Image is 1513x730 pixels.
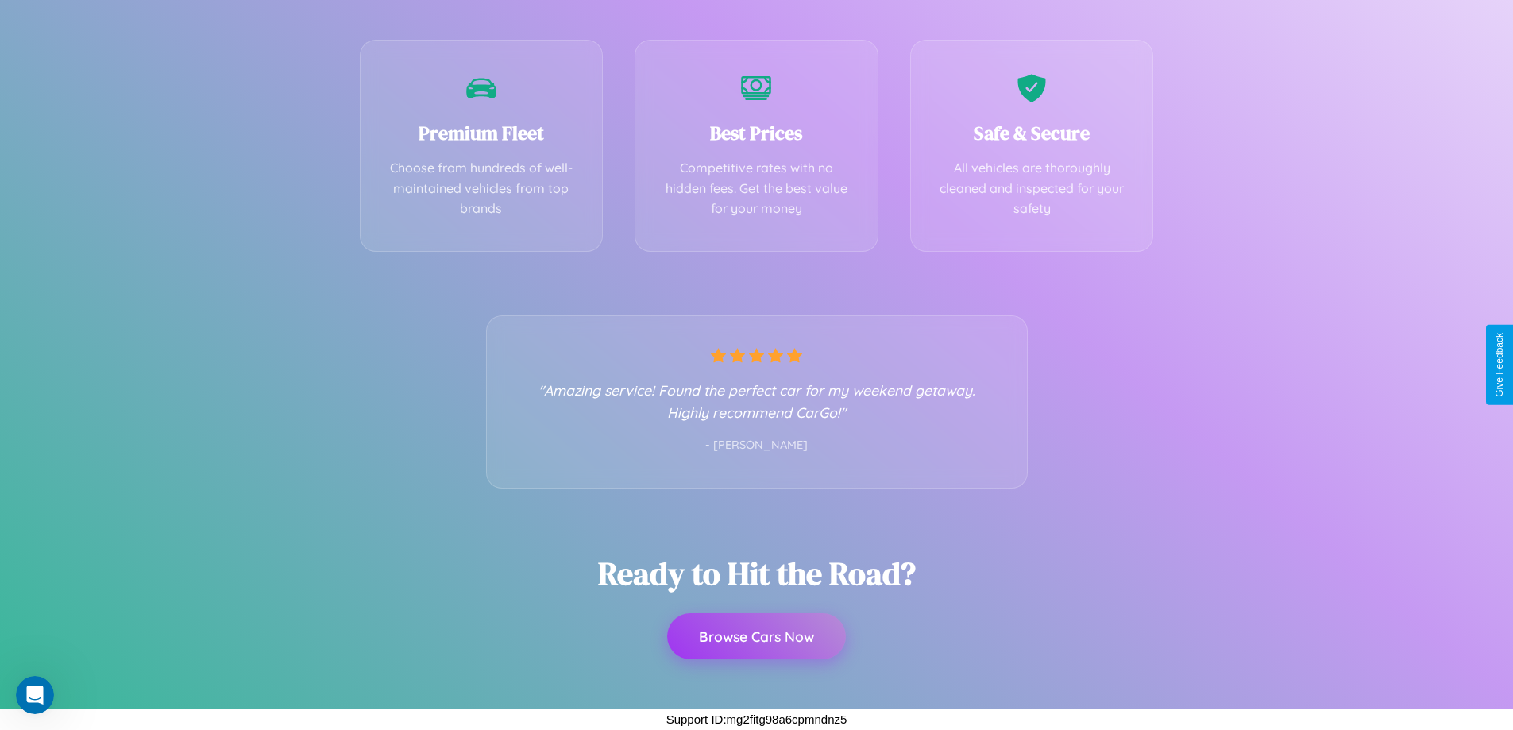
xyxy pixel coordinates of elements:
[659,158,854,219] p: Competitive rates with no hidden fees. Get the best value for your money
[1494,333,1505,397] div: Give Feedback
[16,676,54,714] iframe: Intercom live chat
[666,709,847,730] p: Support ID: mg2fitg98a6cpmndnz5
[935,120,1129,146] h3: Safe & Secure
[667,613,846,659] button: Browse Cars Now
[384,158,579,219] p: Choose from hundreds of well-maintained vehicles from top brands
[659,120,854,146] h3: Best Prices
[519,435,995,456] p: - [PERSON_NAME]
[384,120,579,146] h3: Premium Fleet
[598,552,916,595] h2: Ready to Hit the Road?
[519,379,995,423] p: "Amazing service! Found the perfect car for my weekend getaway. Highly recommend CarGo!"
[935,158,1129,219] p: All vehicles are thoroughly cleaned and inspected for your safety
